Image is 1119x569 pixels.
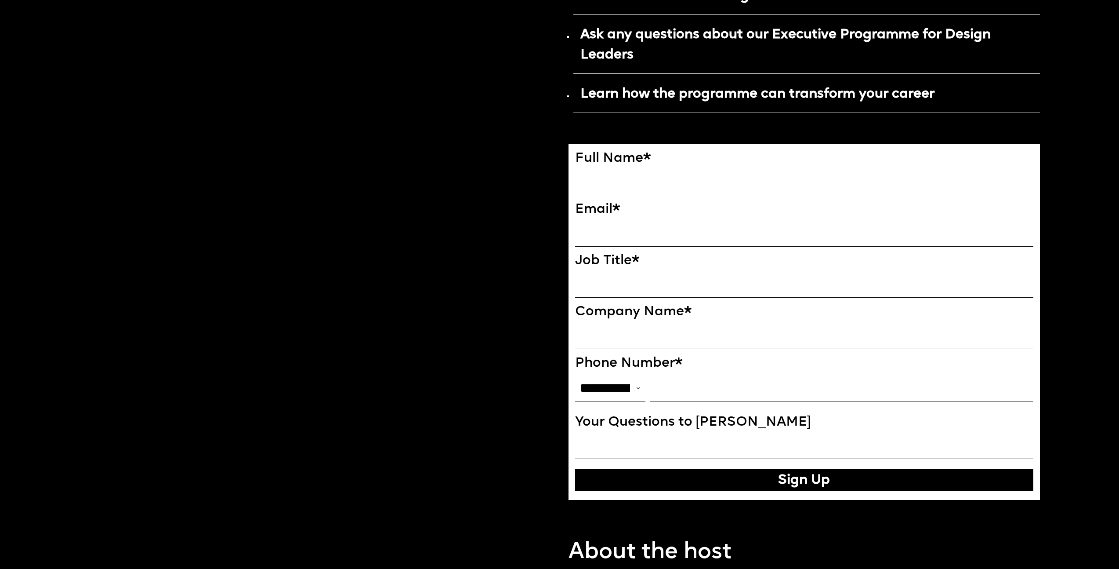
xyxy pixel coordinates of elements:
strong: Ask any questions about our Executive Programme for Design Leaders [580,28,991,62]
label: Job Title [575,253,1034,270]
label: Email [575,202,1034,218]
label: Full Name [575,151,1034,167]
label: Your Questions to [PERSON_NAME] [575,415,1034,431]
strong: Learn how the programme can transform your career [580,88,934,101]
label: Phone Number [575,356,1034,372]
label: Company Name [575,304,1034,321]
button: Sign Up [575,469,1034,491]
